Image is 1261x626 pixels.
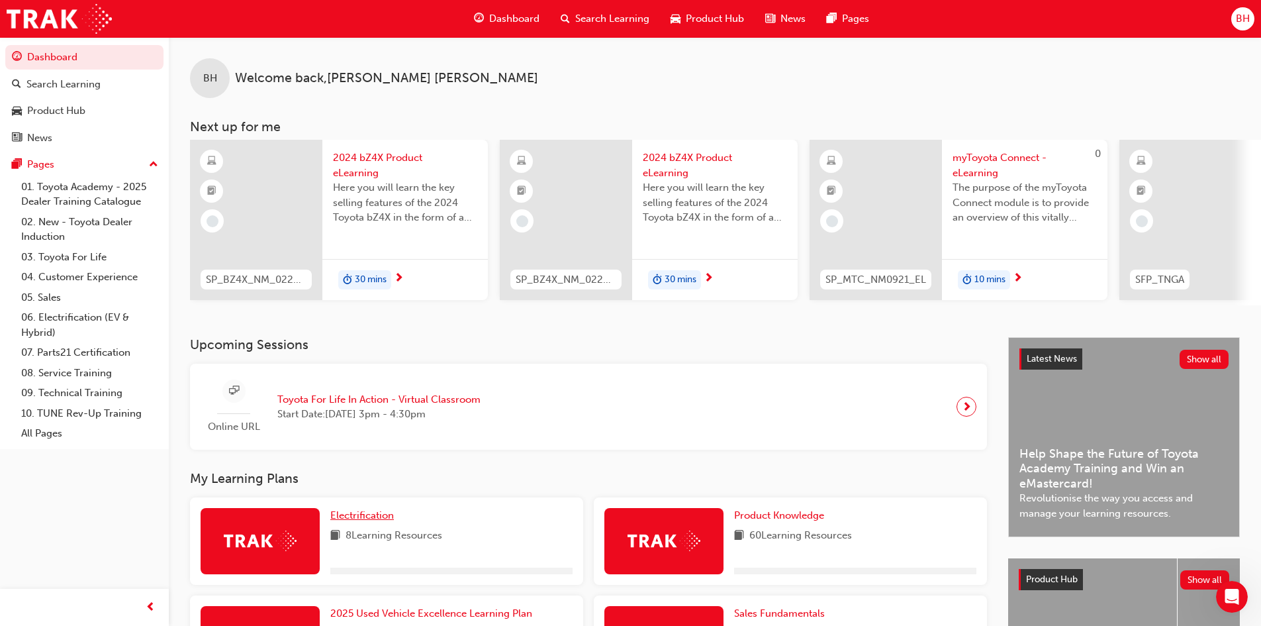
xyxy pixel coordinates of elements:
a: 05. Sales [16,287,163,308]
img: Trak [224,531,297,551]
a: 02. New - Toyota Dealer Induction [16,212,163,247]
a: News [5,126,163,150]
span: car-icon [671,11,680,27]
span: guage-icon [12,52,22,64]
a: Online URLToyota For Life In Action - Virtual ClassroomStart Date:[DATE] 3pm - 4:30pm [201,374,976,440]
span: Sales Fundamentals [734,607,825,619]
a: 04. Customer Experience [16,267,163,287]
span: News [780,11,806,26]
a: guage-iconDashboard [463,5,550,32]
span: booktick-icon [517,183,526,200]
span: news-icon [12,132,22,144]
span: next-icon [962,397,972,416]
div: News [27,130,52,146]
a: 0SP_MTC_NM0921_ELmyToyota Connect - eLearningThe purpose of the myToyota Connect module is to pro... [810,140,1107,300]
a: search-iconSearch Learning [550,5,660,32]
span: Online URL [201,419,267,435]
a: Sales Fundamentals [734,606,830,621]
a: Search Learning [5,72,163,97]
button: DashboardSearch LearningProduct HubNews [5,42,163,152]
span: BH [203,71,217,86]
span: Search Learning [575,11,649,26]
div: Search Learning [26,77,101,92]
a: pages-iconPages [816,5,880,32]
span: prev-icon [146,600,156,616]
span: search-icon [12,79,21,91]
h3: My Learning Plans [190,471,987,486]
a: Latest NewsShow allHelp Shape the Future of Toyota Academy Training and Win an eMastercard!Revolu... [1008,337,1240,537]
span: myToyota Connect - eLearning [953,150,1097,180]
a: 07. Parts21 Certification [16,342,163,363]
a: 09. Technical Training [16,383,163,403]
a: Product HubShow all [1019,569,1229,590]
button: Show all [1180,570,1230,590]
span: book-icon [734,528,744,545]
span: 2025 Used Vehicle Excellence Learning Plan [330,607,532,619]
button: BH [1231,7,1254,30]
span: Product Hub [686,11,744,26]
span: Latest News [1027,353,1077,364]
span: learningRecordVerb_NONE-icon [1136,215,1148,227]
a: 08. Service Training [16,363,163,384]
iframe: Intercom live chat [1216,581,1248,613]
span: 2024 bZ4X Product eLearning [333,150,477,180]
a: 2025 Used Vehicle Excellence Learning Plan [330,606,537,621]
span: car-icon [12,105,22,117]
span: BH [1236,11,1250,26]
span: Here you will learn the key selling features of the 2024 Toyota bZ4X in the form of a virtual 6-p... [643,180,787,225]
div: Product Hub [27,103,85,119]
a: SP_BZ4X_NM_0224_EL012024 bZ4X Product eLearningHere you will learn the key selling features of th... [500,140,798,300]
span: Welcome back , [PERSON_NAME] [PERSON_NAME] [235,71,538,86]
span: Here you will learn the key selling features of the 2024 Toyota bZ4X in the form of a virtual 6-p... [333,180,477,225]
span: sessionType_ONLINE_URL-icon [229,383,239,399]
span: learningRecordVerb_NONE-icon [207,215,218,227]
span: book-icon [330,528,340,545]
span: pages-icon [12,159,22,171]
span: duration-icon [653,272,662,289]
span: booktick-icon [1137,183,1146,200]
span: news-icon [765,11,775,27]
span: next-icon [704,273,714,285]
span: 2024 bZ4X Product eLearning [643,150,787,180]
a: Latest NewsShow all [1019,348,1229,370]
a: All Pages [16,423,163,444]
span: Product Hub [1026,574,1078,585]
img: Trak [628,531,700,551]
a: 03. Toyota For Life [16,247,163,268]
button: Pages [5,152,163,177]
span: 30 mins [355,272,387,287]
div: Pages [27,157,54,172]
a: Product Hub [5,99,163,123]
span: SFP_TNGA [1135,272,1184,287]
span: SP_MTC_NM0921_EL [825,272,926,287]
button: Show all [1180,350,1229,369]
span: Electrification [330,509,394,521]
a: car-iconProduct Hub [660,5,755,32]
a: 06. Electrification (EV & Hybrid) [16,307,163,342]
h3: Upcoming Sessions [190,337,987,352]
span: Pages [842,11,869,26]
span: Revolutionise the way you access and manage your learning resources. [1019,491,1229,521]
span: 60 Learning Resources [749,528,852,545]
span: next-icon [1013,273,1023,285]
span: 10 mins [974,272,1005,287]
a: Electrification [330,508,399,523]
span: Help Shape the Future of Toyota Academy Training and Win an eMastercard! [1019,446,1229,492]
img: Trak [7,4,112,34]
span: search-icon [561,11,570,27]
span: learningRecordVerb_NONE-icon [826,215,838,227]
span: guage-icon [474,11,484,27]
span: Product Knowledge [734,509,824,521]
span: learningResourceType_ELEARNING-icon [517,153,526,170]
a: Dashboard [5,45,163,70]
span: SP_BZ4X_NM_0224_EL01 [206,272,306,287]
span: duration-icon [343,272,352,289]
span: learningRecordVerb_NONE-icon [516,215,528,227]
a: 10. TUNE Rev-Up Training [16,403,163,424]
h3: Next up for me [169,119,1261,134]
span: up-icon [149,156,158,174]
span: The purpose of the myToyota Connect module is to provide an overview of this vitally important ne... [953,180,1097,225]
span: learningResourceType_ELEARNING-icon [1137,153,1146,170]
